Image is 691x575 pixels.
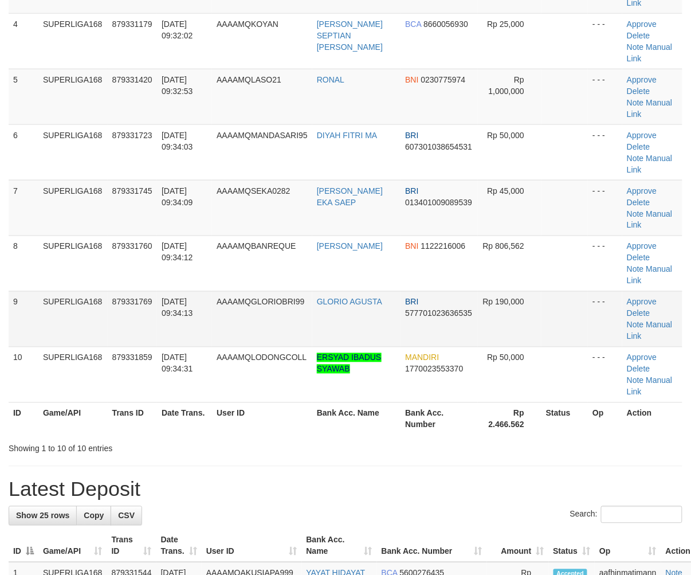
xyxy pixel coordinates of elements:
[302,530,377,562] th: Bank Acc. Name: activate to sort column ascending
[421,75,466,84] span: Copy 0230775974 to clipboard
[627,320,644,330] a: Note
[112,353,152,362] span: 879331859
[627,75,657,84] a: Approve
[317,186,383,207] a: [PERSON_NAME] EKA SAEP
[111,506,142,526] a: CSV
[570,506,682,523] label: Search:
[38,402,108,435] th: Game/API
[107,530,156,562] th: Trans ID: activate to sort column ascending
[588,13,622,69] td: - - -
[595,530,661,562] th: Op: activate to sort column ascending
[405,131,418,140] span: BRI
[588,402,622,435] th: Op
[112,75,152,84] span: 879331420
[405,75,418,84] span: BNI
[377,530,487,562] th: Bank Acc. Number: activate to sort column ascending
[112,242,152,251] span: 879331760
[162,131,193,151] span: [DATE] 09:34:03
[9,180,38,236] td: 7
[541,402,588,435] th: Status
[627,98,644,107] a: Note
[405,365,463,374] span: Copy 1770023553370 to clipboard
[627,265,672,285] a: Manual Link
[112,19,152,29] span: 879331179
[405,19,421,29] span: BCA
[627,365,650,374] a: Delete
[84,511,104,521] span: Copy
[112,131,152,140] span: 879331723
[627,209,644,218] a: Note
[627,19,657,29] a: Approve
[162,353,193,374] span: [DATE] 09:34:31
[627,309,650,318] a: Delete
[627,376,644,385] a: Note
[112,298,152,307] span: 879331769
[9,478,682,501] h1: Latest Deposit
[38,530,107,562] th: Game/API: activate to sort column ascending
[405,142,472,151] span: Copy 607301038654531 to clipboard
[9,347,38,402] td: 10
[108,402,157,435] th: Trans ID
[483,298,524,307] span: Rp 190,000
[627,142,650,151] a: Delete
[627,131,657,140] a: Approve
[627,242,657,251] a: Approve
[317,353,382,374] a: ERSYAD IBADUS SYAWAB
[162,242,193,263] span: [DATE] 09:34:12
[212,402,312,435] th: User ID
[9,402,38,435] th: ID
[549,530,595,562] th: Status: activate to sort column ascending
[627,87,650,96] a: Delete
[38,291,108,347] td: SUPERLIGA168
[627,42,672,63] a: Manual Link
[627,98,672,119] a: Manual Link
[627,42,644,52] a: Note
[112,186,152,195] span: 879331745
[312,402,401,435] th: Bank Acc. Name
[405,353,439,362] span: MANDIRI
[38,124,108,180] td: SUPERLIGA168
[588,236,622,291] td: - - -
[483,242,524,251] span: Rp 806,562
[317,298,382,307] a: GLORIO AGUSTA
[487,131,524,140] span: Rp 50,000
[162,19,193,40] span: [DATE] 09:32:02
[217,353,307,362] span: AAAAMQLODONGCOLL
[38,180,108,236] td: SUPERLIGA168
[405,309,472,318] span: Copy 577701023636535 to clipboard
[9,13,38,69] td: 4
[9,506,77,526] a: Show 25 rows
[9,69,38,124] td: 5
[317,19,383,52] a: [PERSON_NAME] SEPTIAN [PERSON_NAME]
[405,186,418,195] span: BRI
[9,530,38,562] th: ID: activate to sort column descending
[9,291,38,347] td: 9
[162,298,193,318] span: [DATE] 09:34:13
[317,242,383,251] a: [PERSON_NAME]
[217,131,308,140] span: AAAAMQMANDASARI95
[76,506,111,526] a: Copy
[317,131,378,140] a: DIYAH FITRI MA
[401,402,478,435] th: Bank Acc. Number
[627,253,650,263] a: Delete
[627,186,657,195] a: Approve
[627,353,657,362] a: Approve
[217,75,281,84] span: AAAAMQLASO21
[38,69,108,124] td: SUPERLIGA168
[421,242,466,251] span: Copy 1122216006 to clipboard
[627,154,644,163] a: Note
[627,198,650,207] a: Delete
[405,242,418,251] span: BNI
[9,439,280,455] div: Showing 1 to 10 of 10 entries
[38,347,108,402] td: SUPERLIGA168
[16,511,69,521] span: Show 25 rows
[162,186,193,207] span: [DATE] 09:34:09
[156,530,202,562] th: Date Trans.: activate to sort column ascending
[162,75,193,96] span: [DATE] 09:32:53
[627,265,644,274] a: Note
[38,13,108,69] td: SUPERLIGA168
[622,402,682,435] th: Action
[588,180,622,236] td: - - -
[588,69,622,124] td: - - -
[627,209,672,230] a: Manual Link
